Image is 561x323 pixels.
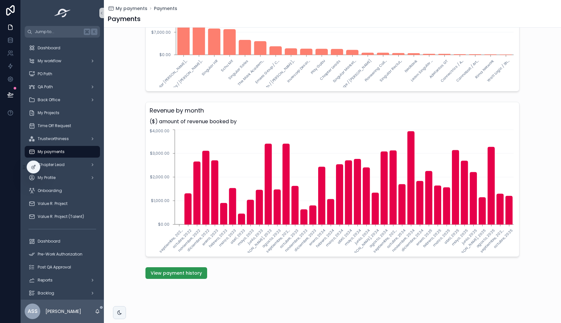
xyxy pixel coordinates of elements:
[343,228,363,247] text: mayo, 2024
[154,5,177,12] a: Payments
[151,270,202,276] span: View payment history
[236,58,265,87] text: The Mark Academ...
[38,214,84,219] span: Value R. Project (Talent)
[293,228,318,253] text: diciembre, 2023
[92,29,97,34] span: K
[474,58,495,80] text: Rima Network
[145,267,207,279] button: View payment history
[400,228,425,252] text: diciembre, 2024
[25,120,100,132] a: Time Off Request
[348,228,380,260] text: [PERSON_NAME], 2024
[38,97,60,102] span: Back Office
[492,228,514,249] text: octubre, 2025
[171,228,193,249] text: octubre, 2022
[38,201,68,206] span: Value R. Project
[455,228,487,260] text: [PERSON_NAME], 2025
[116,5,147,12] span: My payments
[159,52,171,57] tspan: $0.00
[151,198,169,203] tspan: $1,000.00
[25,185,100,197] a: Onboarding
[158,228,184,254] text: septiembre, 202...
[450,228,469,247] text: mayo, 2025
[52,8,73,18] img: App logo
[372,228,398,254] text: septiembre, 202...
[25,146,100,158] a: My payments
[25,287,100,299] a: Backlog
[325,228,345,248] text: marzo, 2024
[208,228,229,249] text: febrero, 2023
[25,261,100,273] a: Post QA Approval
[25,68,100,80] a: PO Path
[236,228,255,247] text: mayo, 2023
[25,198,100,209] a: Value R. Project
[38,188,62,193] span: Onboarding
[151,30,171,35] tspan: $7,000.00
[241,228,273,260] text: [PERSON_NAME], 2023
[38,278,53,283] span: Reports
[38,265,71,270] span: Post QA Approval
[38,175,56,180] span: My Profile
[403,58,418,74] text: Neobank
[363,58,388,83] text: Pioneering Coll...
[21,38,104,300] div: scrollable content
[455,58,480,83] text: Cannabolt / Art...
[254,58,280,85] text: Emera Group / C...
[25,172,100,184] a: My Profile
[25,42,100,54] a: Dashboard
[255,58,296,99] text: Staplcotn / [PERSON_NAME]...
[431,228,451,248] text: marzo, 2025
[38,162,65,167] span: Chapter Lead
[443,228,460,245] text: abril, 2025
[38,149,65,154] span: My payments
[200,58,219,77] text: Singular HR
[460,228,478,246] text: junio, 2025
[310,58,327,75] text: Play Gabu
[265,228,291,254] text: septiembre, 202...
[486,58,511,83] text: Watt Logic / Sh...
[38,45,60,51] span: Dashboard
[25,81,100,93] a: QA Path
[25,107,100,119] a: My Projects
[227,58,250,81] text: Singular Sales
[25,248,100,260] a: Pre-Work Authorization
[353,228,371,246] text: junio, 2024
[246,228,264,246] text: junio, 2023
[108,14,141,23] h1: Payments
[391,228,416,253] text: noviembre, 2024
[150,128,169,134] tspan: $4,000.00
[165,58,204,97] text: Travelry / [PERSON_NAME]...
[440,58,465,83] text: Connectrics / A...
[479,228,505,254] text: septiembre, 202...
[38,252,82,257] span: Pre-Work Authorization
[25,274,100,286] a: Reports
[28,307,38,315] span: ASS
[415,228,433,247] text: enero, 2025
[35,29,81,34] span: Jump to...
[150,128,515,253] div: chart
[38,110,59,115] span: My Projects
[25,159,100,171] a: Chapter Lead
[186,228,211,253] text: diciembre, 2022
[25,94,100,106] a: Back Office
[25,211,100,222] a: Value R. Project (Talent)
[25,235,100,247] a: Dashboard
[338,58,372,93] text: Forge / [PERSON_NAME]
[308,228,327,247] text: enero, 2024
[315,228,335,248] text: febrero, 2024
[385,228,407,249] text: octubre, 2024
[38,291,54,296] span: Backlog
[331,58,357,84] text: Singular Market...
[150,118,515,126] span: ($) amount of revenue booked by
[38,71,52,77] span: PO Path
[151,58,188,96] text: Singular [PERSON_NAME]...
[261,228,282,249] text: agosto, 2023
[422,228,443,249] text: febrero, 2025
[38,84,53,90] span: QA Path
[158,221,169,227] tspan: $0.00
[38,58,61,64] span: My workflow
[336,228,354,245] text: abril, 2024
[25,55,100,67] a: My workflow
[45,308,81,315] p: [PERSON_NAME]
[319,58,342,81] text: Chapter Leads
